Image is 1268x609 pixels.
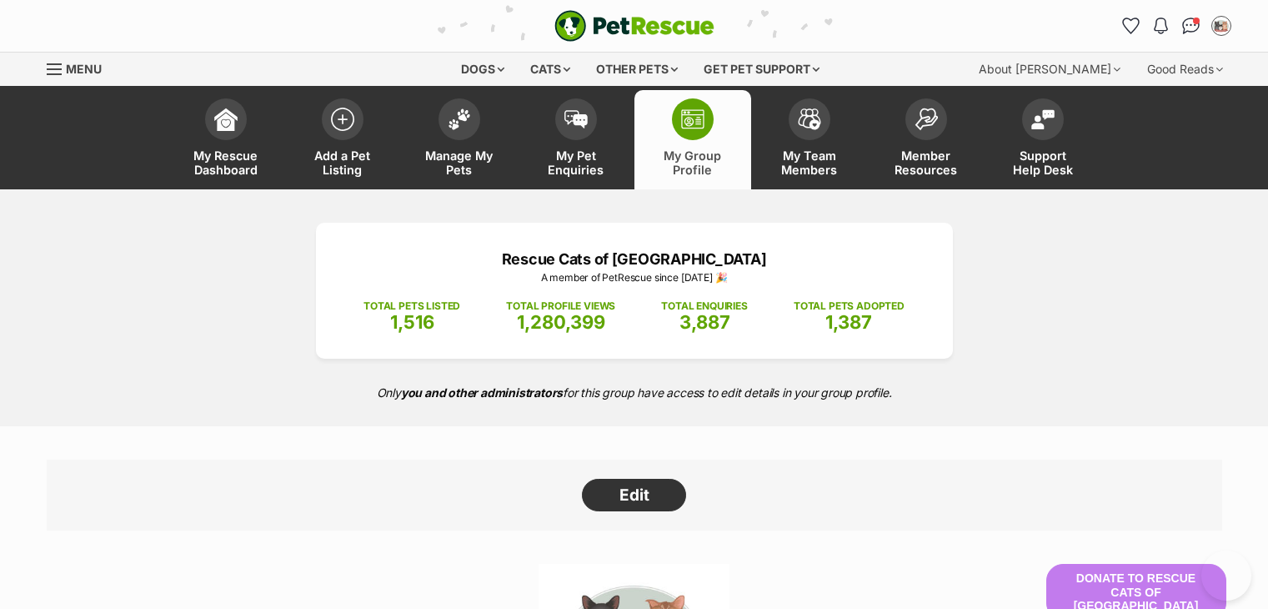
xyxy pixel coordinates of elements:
span: My Pet Enquiries [539,148,614,177]
a: My Team Members [751,90,868,189]
strong: you and other administrators [401,385,564,400]
div: Dogs [449,53,516,86]
p: A member of PetRescue since [DATE] 🎉 [341,270,928,285]
img: help-desk-icon-fdf02630f3aa405de69fd3d07c3f3aa587a6932b1a1747fa1d2bba05be0121f9.svg [1031,109,1055,129]
p: TOTAL ENQUIRIES [661,299,747,314]
button: Notifications [1148,13,1175,39]
iframe: Help Scout Beacon - Open [1201,551,1251,601]
img: chat-41dd97257d64d25036548639549fe6c8038ab92f7586957e7f3b1b290dea8141.svg [1182,18,1200,34]
img: manage-my-pets-icon-02211641906a0b7f246fdf0571729dbe1e7629f14944591b6c1af311fb30b64b.svg [448,108,471,130]
img: member-resources-icon-8e73f808a243e03378d46382f2149f9095a855e16c252ad45f914b54edf8863c.svg [915,108,938,130]
div: Get pet support [692,53,831,86]
a: Manage My Pets [401,90,518,189]
a: Edit [582,479,686,512]
span: 1,387 [825,311,872,333]
img: group-profile-icon-3fa3cf56718a62981997c0bc7e787c4b2cf8bcc04b72c1350f741eb67cf2f40e.svg [681,109,704,129]
img: add-pet-listing-icon-0afa8454b4691262ce3f59096e99ab1cd57d4a30225e0717b998d2c9b9846f56.svg [331,108,354,131]
img: dashboard-icon-eb2f2d2d3e046f16d808141f083e7271f6b2e854fb5c12c21221c1fb7104beca.svg [214,108,238,131]
img: notifications-46538b983faf8c2785f20acdc204bb7945ddae34d4c08c2a6579f10ce5e182be.svg [1154,18,1167,34]
a: Menu [47,53,113,83]
img: pet-enquiries-icon-7e3ad2cf08bfb03b45e93fb7055b45f3efa6380592205ae92323e6603595dc1f.svg [564,110,588,128]
a: Conversations [1178,13,1205,39]
span: Manage My Pets [422,148,497,177]
a: PetRescue [554,10,714,42]
img: team-members-icon-5396bd8760b3fe7c0b43da4ab00e1e3bb1a5d9ba89233759b79545d2d3fc5d0d.svg [798,108,821,130]
a: Member Resources [868,90,985,189]
span: 1,516 [390,311,434,333]
div: Cats [519,53,582,86]
span: Menu [66,62,102,76]
p: TOTAL PETS ADOPTED [794,299,905,314]
div: About [PERSON_NAME] [967,53,1132,86]
img: logo-e224e6f780fb5917bec1dbf3a21bbac754714ae5b6737aabdf751b685950b380.svg [554,10,714,42]
span: 3,887 [679,311,730,333]
img: Rescue Cats of Melbourne profile pic [1213,18,1230,34]
button: My account [1208,13,1235,39]
a: Support Help Desk [985,90,1101,189]
span: Support Help Desk [1005,148,1080,177]
span: Add a Pet Listing [305,148,380,177]
div: Other pets [584,53,689,86]
a: My Pet Enquiries [518,90,634,189]
p: TOTAL PROFILE VIEWS [506,299,615,314]
a: Favourites [1118,13,1145,39]
a: Add a Pet Listing [284,90,401,189]
div: Good Reads [1135,53,1235,86]
a: My Group Profile [634,90,751,189]
ul: Account quick links [1118,13,1235,39]
span: Member Resources [889,148,964,177]
span: My Rescue Dashboard [188,148,263,177]
span: My Team Members [772,148,847,177]
span: My Group Profile [655,148,730,177]
span: 1,280,399 [517,311,605,333]
p: TOTAL PETS LISTED [363,299,460,314]
p: Rescue Cats of [GEOGRAPHIC_DATA] [341,248,928,270]
a: My Rescue Dashboard [168,90,284,189]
